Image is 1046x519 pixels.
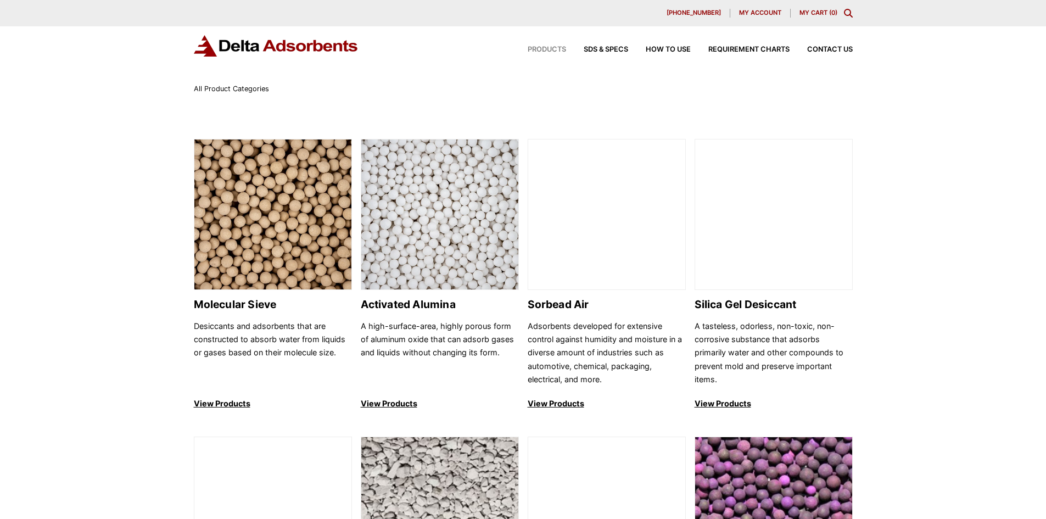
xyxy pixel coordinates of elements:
img: Activated Alumina [361,139,518,291]
h2: Silica Gel Desiccant [695,298,853,311]
p: A high-surface-area, highly porous form of aluminum oxide that can adsorb gases and liquids witho... [361,320,519,387]
p: View Products [361,397,519,410]
a: Products [510,46,566,53]
img: Delta Adsorbents [194,35,359,57]
a: How to Use [628,46,691,53]
span: Requirement Charts [708,46,790,53]
a: Sorbead Air Sorbead Air Adsorbents developed for extensive control against humidity and moisture ... [528,139,686,411]
img: Sorbead Air [528,139,685,291]
a: SDS & SPECS [566,46,628,53]
span: How to Use [646,46,691,53]
a: Silica Gel Desiccant Silica Gel Desiccant A tasteless, odorless, non-toxic, non-corrosive substan... [695,139,853,411]
a: Contact Us [790,46,853,53]
h2: Molecular Sieve [194,298,352,311]
img: Silica Gel Desiccant [695,139,852,291]
a: Molecular Sieve Molecular Sieve Desiccants and adsorbents that are constructed to absorb water fr... [194,139,352,411]
div: Toggle Modal Content [844,9,853,18]
span: All Product Categories [194,85,269,93]
span: Contact Us [807,46,853,53]
span: SDS & SPECS [584,46,628,53]
a: Requirement Charts [691,46,790,53]
span: 0 [831,9,835,16]
p: Desiccants and adsorbents that are constructed to absorb water from liquids or gases based on the... [194,320,352,387]
h2: Sorbead Air [528,298,686,311]
a: My Cart (0) [799,9,837,16]
img: Molecular Sieve [194,139,351,291]
p: View Products [194,397,352,410]
a: [PHONE_NUMBER] [658,9,730,18]
p: View Products [528,397,686,410]
p: A tasteless, odorless, non-toxic, non-corrosive substance that adsorbs primarily water and other ... [695,320,853,387]
h2: Activated Alumina [361,298,519,311]
p: View Products [695,397,853,410]
span: [PHONE_NUMBER] [667,10,721,16]
span: Products [528,46,566,53]
p: Adsorbents developed for extensive control against humidity and moisture in a diverse amount of i... [528,320,686,387]
a: My account [730,9,791,18]
span: My account [739,10,781,16]
a: Activated Alumina Activated Alumina A high-surface-area, highly porous form of aluminum oxide tha... [361,139,519,411]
